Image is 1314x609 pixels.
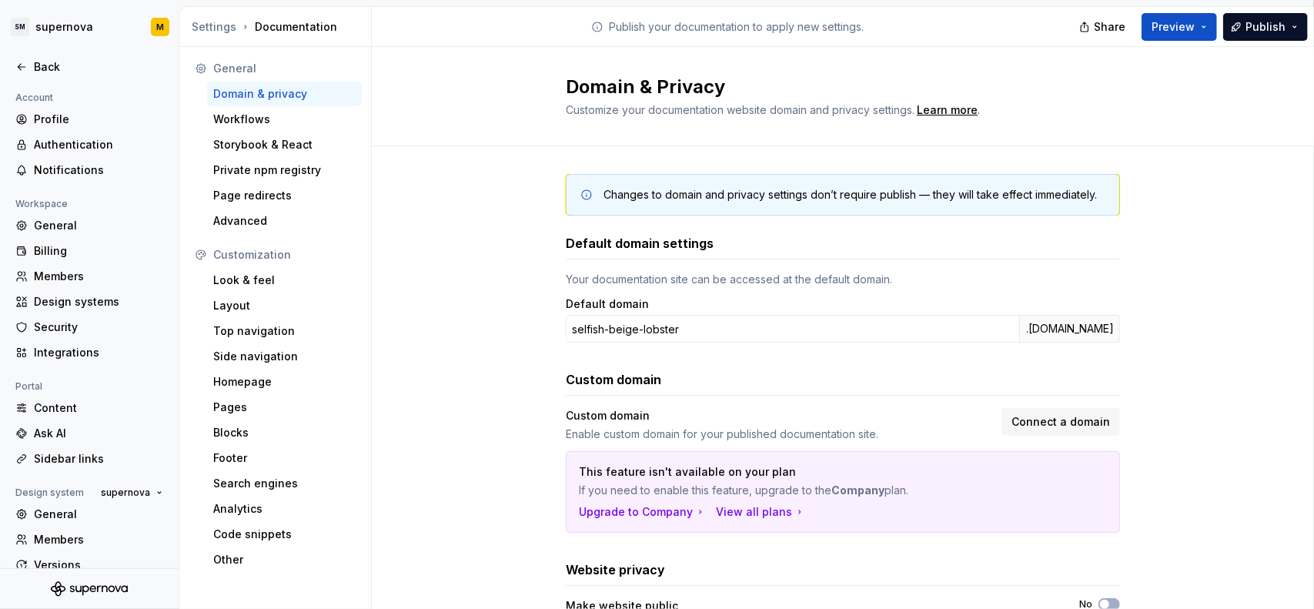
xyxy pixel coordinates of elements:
[610,19,864,35] p: Publish your documentation to apply new settings.
[213,162,356,178] div: Private npm registry
[207,158,362,182] a: Private npm registry
[207,395,362,420] a: Pages
[34,345,163,360] div: Integrations
[716,504,806,520] button: View all plans
[566,370,661,389] h3: Custom domain
[34,426,163,441] div: Ask AI
[1152,19,1195,35] span: Preview
[192,19,236,35] button: Settings
[566,560,665,579] h3: Website privacy
[34,269,163,284] div: Members
[9,484,90,502] div: Design system
[917,102,978,118] div: Learn more
[101,487,150,499] span: supernova
[207,82,362,106] a: Domain & privacy
[9,340,169,365] a: Integrations
[9,447,169,471] a: Sidebar links
[34,112,163,127] div: Profile
[213,188,356,203] div: Page redirects
[207,183,362,208] a: Page redirects
[566,296,649,312] label: Default domain
[207,497,362,521] a: Analytics
[11,18,29,36] div: SM
[213,400,356,415] div: Pages
[9,377,48,396] div: Portal
[35,19,93,35] div: supernova
[51,581,128,597] svg: Supernova Logo
[9,213,169,238] a: General
[207,471,362,496] a: Search engines
[9,107,169,132] a: Profile
[213,213,356,229] div: Advanced
[207,132,362,157] a: Storybook & React
[9,527,169,552] a: Members
[213,273,356,288] div: Look & feel
[9,315,169,340] a: Security
[213,476,356,491] div: Search engines
[579,504,707,520] button: Upgrade to Company
[34,137,163,152] div: Authentication
[9,239,169,263] a: Billing
[207,268,362,293] a: Look & feel
[1142,13,1217,41] button: Preview
[9,89,59,107] div: Account
[207,209,362,233] a: Advanced
[213,323,356,339] div: Top navigation
[213,112,356,127] div: Workflows
[9,158,169,182] a: Notifications
[566,408,992,423] div: Custom domain
[34,59,163,75] div: Back
[192,19,365,35] div: Documentation
[566,103,914,116] span: Customize your documentation website domain and privacy settings.
[156,21,164,33] div: M
[9,289,169,314] a: Design systems
[213,527,356,542] div: Code snippets
[34,218,163,233] div: General
[213,349,356,364] div: Side navigation
[213,552,356,567] div: Other
[9,502,169,527] a: General
[1072,13,1135,41] button: Share
[213,425,356,440] div: Blocks
[207,446,362,470] a: Footer
[213,247,356,263] div: Customization
[207,547,362,572] a: Other
[34,294,163,310] div: Design systems
[207,344,362,369] a: Side navigation
[207,420,362,445] a: Blocks
[1223,13,1308,41] button: Publish
[1001,408,1120,436] button: Connect a domain
[9,553,169,577] a: Versions
[207,522,362,547] a: Code snippets
[1245,19,1286,35] span: Publish
[566,234,714,253] h3: Default domain settings
[207,293,362,318] a: Layout
[213,450,356,466] div: Footer
[9,396,169,420] a: Content
[9,55,169,79] a: Back
[831,484,884,497] strong: Company
[34,320,163,335] div: Security
[1094,19,1125,35] span: Share
[207,370,362,394] a: Homepage
[213,501,356,517] div: Analytics
[9,195,74,213] div: Workspace
[34,400,163,416] div: Content
[566,272,1120,287] div: Your documentation site can be accessed at the default domain.
[9,264,169,289] a: Members
[34,557,163,573] div: Versions
[9,421,169,446] a: Ask AI
[1011,414,1110,430] span: Connect a domain
[914,105,980,116] span: .
[207,107,362,132] a: Workflows
[34,162,163,178] div: Notifications
[9,132,169,157] a: Authentication
[34,507,163,522] div: General
[34,451,163,467] div: Sidebar links
[207,319,362,343] a: Top navigation
[566,427,992,442] div: Enable custom domain for your published documentation site.
[3,10,176,44] button: SMsupernovaM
